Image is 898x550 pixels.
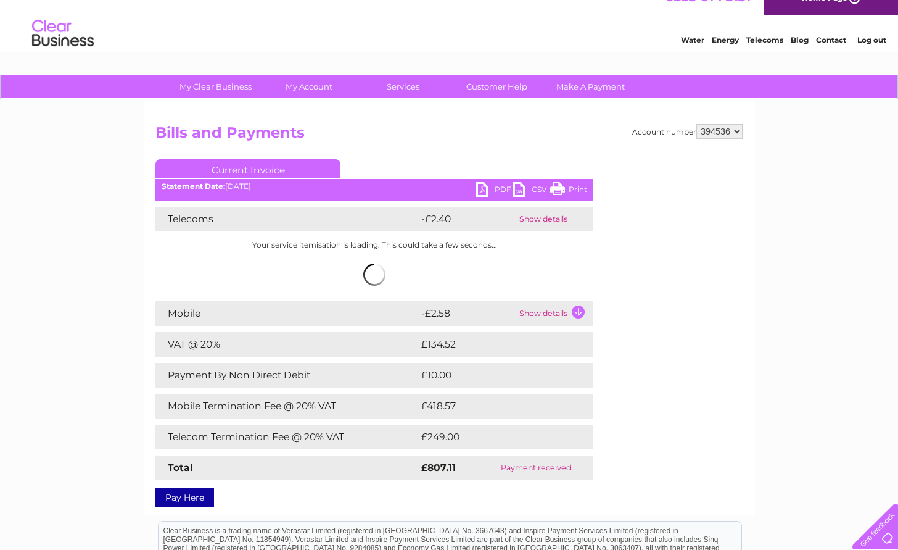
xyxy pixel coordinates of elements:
[418,207,516,231] td: -£2.40
[155,159,340,178] a: Current Invoice
[155,488,214,507] a: Pay Here
[516,207,593,231] td: Show details
[258,75,360,98] a: My Account
[168,462,193,473] strong: Total
[418,301,516,326] td: -£2.58
[155,239,593,251] p: Your service itemisation is loading. This could take a few seconds...
[162,181,225,191] b: Statement Date:
[418,363,568,388] td: £10.00
[857,52,886,62] a: Log out
[155,332,418,357] td: VAT @ 20%
[746,52,783,62] a: Telecoms
[421,462,456,473] strong: £807.11
[816,52,846,62] a: Contact
[513,182,550,200] a: CSV
[418,425,572,449] td: £249.00
[363,264,385,286] img: loading
[31,32,94,70] img: logo.png
[791,52,809,62] a: Blog
[665,6,751,22] a: 0333 014 3131
[155,182,593,191] div: [DATE]
[155,301,418,326] td: Mobile
[165,75,266,98] a: My Clear Business
[155,124,743,148] h2: Bills and Payments
[446,75,548,98] a: Customer Help
[418,332,571,357] td: £134.52
[632,124,743,139] div: Account number
[418,394,571,419] td: £418.57
[550,182,587,200] a: Print
[712,52,739,62] a: Energy
[681,52,704,62] a: Water
[516,301,593,326] td: Show details
[155,425,418,449] td: Telecom Termination Fee @ 20% VAT
[476,182,513,200] a: PDF
[159,7,741,60] div: Clear Business is a trading name of Verastar Limited (registered in [GEOGRAPHIC_DATA] No. 3667643...
[352,75,454,98] a: Services
[155,363,418,388] td: Payment By Non Direct Debit
[540,75,641,98] a: Make A Payment
[479,456,593,480] td: Payment received
[155,394,418,419] td: Mobile Termination Fee @ 20% VAT
[155,207,418,231] td: Telecoms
